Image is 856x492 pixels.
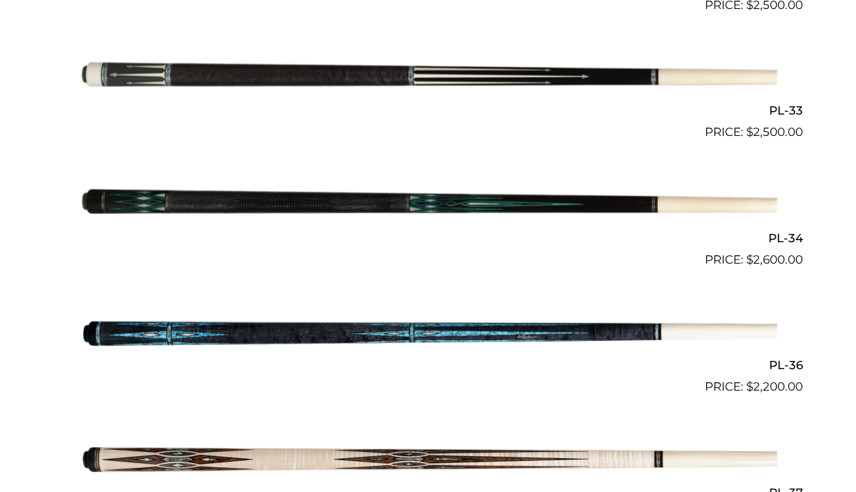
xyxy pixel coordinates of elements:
[746,253,752,266] span: $
[746,253,802,266] bdi: 2,600.00
[79,147,777,263] img: PL-34
[746,125,802,139] bdi: 2,500.00
[54,353,802,378] h2: PL-36
[54,98,802,124] h2: PL-33
[79,275,777,391] img: PL-36
[54,20,802,141] a: PL-33 $2,500.00
[54,275,802,396] a: PL-36 $2,200.00
[746,125,752,139] span: $
[746,380,752,393] span: $
[746,380,802,393] bdi: 2,200.00
[54,147,802,268] a: PL-34 $2,600.00
[79,20,777,136] img: PL-33
[54,225,802,250] h2: PL-34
